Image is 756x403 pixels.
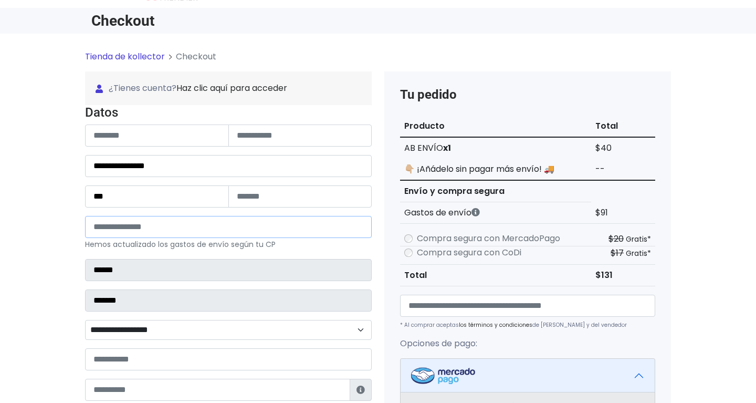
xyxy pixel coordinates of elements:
td: $40 [591,137,655,159]
th: Gastos de envío [400,202,591,224]
small: Gratis* [626,248,651,259]
i: Los gastos de envío dependen de códigos postales. ¡Te puedes llevar más productos en un solo envío ! [471,208,480,216]
label: Compra segura con CoDi [417,246,521,259]
s: $20 [608,233,624,245]
small: Hemos actualizado los gastos de envío según tu CP [85,239,276,250]
h4: Tu pedido [400,87,655,102]
td: AB ENVÍO [400,137,591,159]
p: * Al comprar aceptas de [PERSON_NAME] y del vendedor [400,321,655,329]
h1: Checkout [91,12,372,29]
strong: x1 [443,142,451,154]
s: $17 [611,247,624,259]
nav: breadcrumb [85,50,671,71]
td: $131 [591,265,655,286]
td: -- [591,159,655,180]
a: los términos y condiciones [459,321,532,329]
td: $91 [591,202,655,224]
li: Checkout [165,50,216,63]
img: Mercadopago Logo [411,367,475,384]
p: Opciones de pago: [400,337,655,350]
td: 👇🏼 ¡Añádelo sin pagar más envío! 🚚 [400,159,591,180]
th: Total [591,116,655,137]
th: Envío y compra segura [400,180,591,202]
a: Tienda de kollector [85,50,165,63]
th: Total [400,265,591,286]
span: ¿Tienes cuenta? [96,82,361,95]
th: Producto [400,116,591,137]
a: Haz clic aquí para acceder [176,82,287,94]
small: Gratis* [626,234,651,244]
label: Compra segura con MercadoPago [417,232,560,245]
h4: Datos [85,105,372,120]
i: Estafeta lo usará para ponerse en contacto en caso de tener algún problema con el envío [356,386,365,394]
